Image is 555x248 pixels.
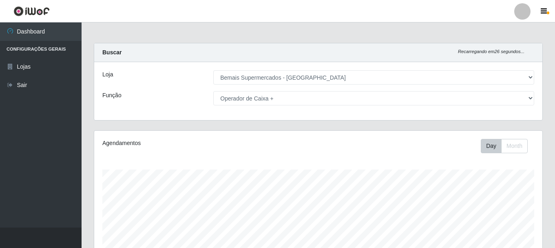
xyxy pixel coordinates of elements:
div: First group [481,139,528,153]
img: CoreUI Logo [13,6,50,16]
i: Recarregando em 26 segundos... [458,49,524,54]
label: Loja [102,70,113,79]
button: Month [501,139,528,153]
div: Agendamentos [102,139,275,147]
button: Day [481,139,502,153]
div: Toolbar with button groups [481,139,534,153]
strong: Buscar [102,49,122,56]
label: Função [102,91,122,100]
